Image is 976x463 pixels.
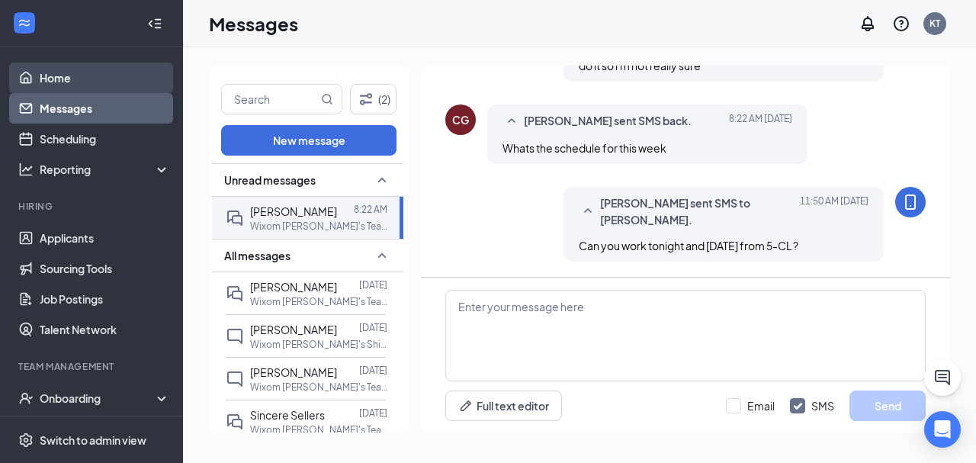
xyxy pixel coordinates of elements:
[359,278,387,291] p: [DATE]
[250,280,337,294] span: [PERSON_NAME]
[250,220,387,233] p: Wixom [PERSON_NAME]'s Team Member (Impact Ventures) at Wixom
[357,90,375,108] svg: Filter
[849,391,926,421] button: Send
[18,162,34,177] svg: Analysis
[729,112,792,130] span: [DATE] 8:22 AM
[933,368,952,387] svg: ChatActive
[250,338,387,351] p: Wixom [PERSON_NAME]'s Shift Manager (ImpactVentures) at [GEOGRAPHIC_DATA]
[929,17,940,30] div: KT
[458,398,474,413] svg: Pen
[226,209,244,227] svg: DoubleChat
[226,285,244,303] svg: DoubleChat
[359,407,387,420] p: [DATE]
[250,295,387,308] p: Wixom [PERSON_NAME]'s Team Member (Impact Ventures) at Wixom
[524,112,692,130] span: [PERSON_NAME] sent SMS back.
[250,381,387,394] p: Wixom [PERSON_NAME]'s Team Member (Impact Ventures) at Wixom
[40,391,157,406] div: Onboarding
[600,195,800,228] span: [PERSON_NAME] sent SMS to [PERSON_NAME].
[40,413,170,444] a: Team
[250,365,337,379] span: [PERSON_NAME]
[224,248,291,263] span: All messages
[502,112,521,130] svg: SmallChevronUp
[359,321,387,334] p: [DATE]
[800,195,868,228] span: [DATE] 11:50 AM
[250,408,325,422] span: Sincere Sellers
[226,370,244,388] svg: ChatInactive
[40,162,171,177] div: Reporting
[18,360,167,373] div: Team Management
[209,11,298,37] h1: Messages
[250,323,337,336] span: [PERSON_NAME]
[226,413,244,431] svg: DoubleChat
[579,239,798,252] span: Can you work tonight and [DATE] from 5-CL ?
[147,16,162,31] svg: Collapse
[579,202,597,220] svg: SmallChevronUp
[40,63,170,93] a: Home
[40,124,170,154] a: Scheduling
[350,84,396,114] button: Filter (2)
[445,391,562,421] button: Full text editorPen
[40,253,170,284] a: Sourcing Tools
[40,432,146,448] div: Switch to admin view
[17,15,32,31] svg: WorkstreamLogo
[221,125,396,156] button: New message
[321,93,333,105] svg: MagnifyingGlass
[901,193,920,211] svg: MobileSms
[224,172,316,188] span: Unread messages
[226,327,244,346] svg: ChatInactive
[18,391,34,406] svg: UserCheck
[222,85,318,114] input: Search
[859,14,877,33] svg: Notifications
[40,314,170,345] a: Talent Network
[40,223,170,253] a: Applicants
[924,359,961,396] button: ChatActive
[18,200,167,213] div: Hiring
[250,423,387,436] p: Wixom [PERSON_NAME]'s Team Member (Impact Ventures) at Wixom
[373,171,391,189] svg: SmallChevronUp
[40,284,170,314] a: Job Postings
[18,432,34,448] svg: Settings
[924,411,961,448] div: Open Intercom Messenger
[359,364,387,377] p: [DATE]
[40,93,170,124] a: Messages
[250,204,337,218] span: [PERSON_NAME]
[373,246,391,265] svg: SmallChevronUp
[502,141,666,155] span: Whats the schedule for this week
[452,112,469,127] div: CG
[892,14,910,33] svg: QuestionInfo
[354,203,387,216] p: 8:22 AM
